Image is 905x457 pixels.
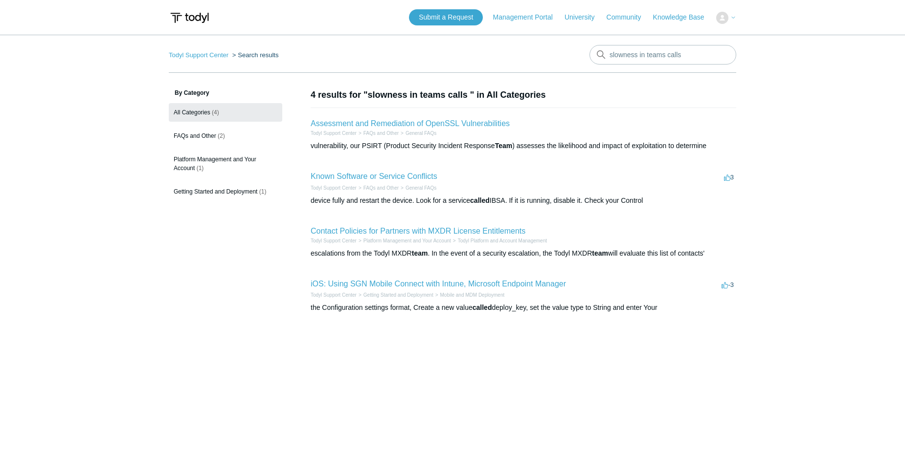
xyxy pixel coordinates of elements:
span: (4) [212,109,219,116]
li: Todyl Support Center [311,237,357,244]
div: the Configuration settings format, Create a new value deploy_key, set the value type to String an... [311,303,736,313]
li: Search results [230,51,279,59]
a: General FAQs [406,185,436,191]
li: Platform Management and Your Account [357,237,451,244]
span: All Categories [174,109,210,116]
a: FAQs and Other [363,185,399,191]
a: FAQs and Other [363,131,399,136]
em: called [470,196,490,204]
div: device fully and restart the device. Look for a service IBSA. If it is running, disable it. Check... [311,196,736,206]
li: Todyl Support Center [169,51,230,59]
em: team [592,249,608,257]
li: FAQs and Other [357,184,399,192]
li: Getting Started and Deployment [357,291,433,299]
a: Community [607,12,651,22]
a: General FAQs [406,131,436,136]
a: Knowledge Base [653,12,714,22]
a: University [565,12,604,22]
em: called [473,304,492,311]
a: Todyl Support Center [311,238,357,243]
a: Contact Policies for Partners with MXDR License Entitlements [311,227,525,235]
a: Known Software or Service Conflicts [311,172,437,180]
a: Todyl Support Center [311,131,357,136]
li: Mobile and MDM Deployment [433,291,505,299]
input: Search [589,45,736,65]
li: General FAQs [399,130,436,137]
a: iOS: Using SGN Mobile Connect with Intune, Microsoft Endpoint Manager [311,280,566,288]
em: Team [495,142,513,150]
span: Getting Started and Deployment [174,188,257,195]
a: Todyl Support Center [311,185,357,191]
a: Platform Management and Your Account (1) [169,150,282,177]
em: team [412,249,428,257]
div: escalations from the Todyl MXDR . In the event of a security escalation, the Todyl MXDR will eval... [311,248,736,259]
a: Assessment and Remediation of OpenSSL Vulnerabilities [311,119,510,128]
a: Todyl Support Center [311,292,357,298]
a: Todyl Platform and Account Management [458,238,547,243]
li: General FAQs [399,184,436,192]
li: Todyl Support Center [311,291,357,299]
a: Mobile and MDM Deployment [440,292,505,298]
a: Management Portal [493,12,563,22]
span: Platform Management and Your Account [174,156,256,172]
span: 3 [724,174,734,181]
a: FAQs and Other (2) [169,127,282,145]
span: (2) [218,132,225,139]
a: Platform Management and Your Account [363,238,451,243]
li: Todyl Platform and Account Management [451,237,547,244]
li: Todyl Support Center [311,184,357,192]
li: Todyl Support Center [311,130,357,137]
a: Getting Started and Deployment (1) [169,182,282,201]
span: -3 [722,281,734,288]
a: Submit a Request [409,9,483,25]
img: Todyl Support Center Help Center home page [169,9,210,27]
h1: 4 results for "slowness in teams calls " in All Categories [311,88,736,102]
a: All Categories (4) [169,103,282,122]
span: FAQs and Other [174,132,216,139]
a: Getting Started and Deployment [363,292,433,298]
h3: By Category [169,88,282,97]
a: Todyl Support Center [169,51,228,59]
span: (1) [259,188,267,195]
li: FAQs and Other [357,130,399,137]
div: vulnerability, our PSIRT (Product Security Incident Response ) assesses the likelihood and impact... [311,141,736,151]
span: (1) [197,165,204,172]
